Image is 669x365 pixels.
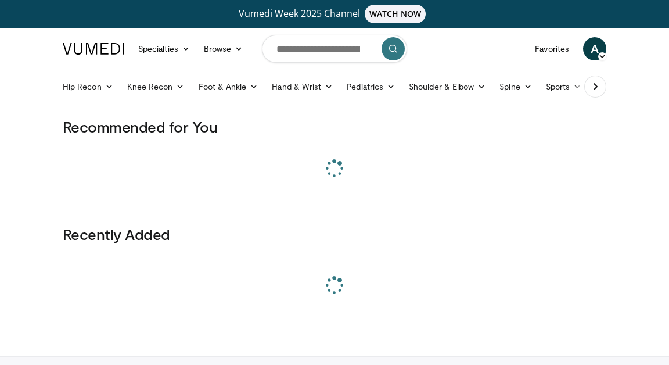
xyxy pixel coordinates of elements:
a: Vumedi Week 2025 ChannelWATCH NOW [56,5,613,23]
a: Hip Recon [56,75,120,98]
a: Pediatrics [340,75,402,98]
a: A [583,37,606,60]
img: VuMedi Logo [63,43,124,55]
a: Spine [492,75,538,98]
a: Hand & Wrist [265,75,340,98]
span: WATCH NOW [365,5,426,23]
a: Sports [539,75,589,98]
input: Search topics, interventions [262,35,407,63]
h3: Recommended for You [63,117,606,136]
a: Knee Recon [120,75,192,98]
h3: Recently Added [63,225,606,244]
a: Shoulder & Elbow [402,75,492,98]
a: Favorites [528,37,576,60]
a: Browse [197,37,250,60]
a: Specialties [131,37,197,60]
a: Foot & Ankle [192,75,265,98]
